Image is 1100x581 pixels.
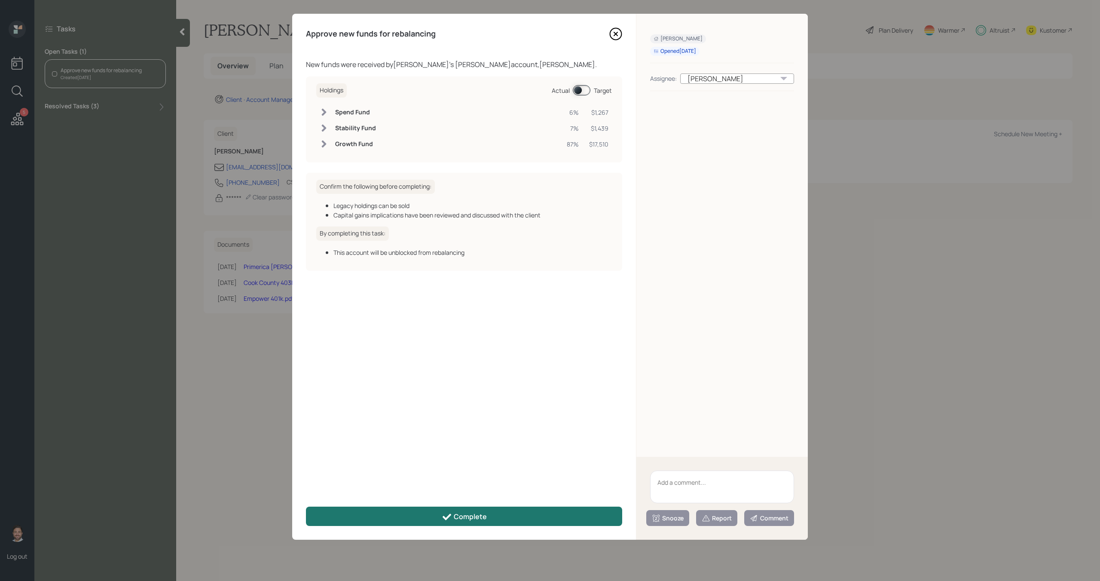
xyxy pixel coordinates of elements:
[316,83,347,98] h6: Holdings
[316,180,435,194] h6: Confirm the following before completing:
[680,73,794,84] div: [PERSON_NAME]
[696,510,737,526] button: Report
[567,108,579,117] div: 6%
[335,141,376,148] h6: Growth Fund
[306,29,436,39] h4: Approve new funds for rebalancing
[654,48,696,55] div: Opened [DATE]
[652,514,684,523] div: Snooze
[589,124,608,133] div: $1,439
[589,108,608,117] div: $1,267
[306,59,622,70] div: New funds were received by [PERSON_NAME] 's [PERSON_NAME] account, [PERSON_NAME] .
[650,74,677,83] div: Assignee:
[335,125,376,132] h6: Stability Fund
[442,512,487,522] div: Complete
[646,510,689,526] button: Snooze
[744,510,794,526] button: Comment
[750,514,788,523] div: Comment
[567,140,579,149] div: 87%
[567,124,579,133] div: 7%
[702,514,732,523] div: Report
[333,248,612,257] div: This account will be unblocked from rebalancing
[316,226,389,241] h6: By completing this task:
[654,35,703,43] div: [PERSON_NAME]
[335,109,376,116] h6: Spend Fund
[589,140,608,149] div: $17,510
[333,211,612,220] div: Capital gains implications have been reviewed and discussed with the client
[552,86,570,95] div: Actual
[306,507,622,526] button: Complete
[333,201,612,210] div: Legacy holdings can be sold
[594,86,612,95] div: Target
